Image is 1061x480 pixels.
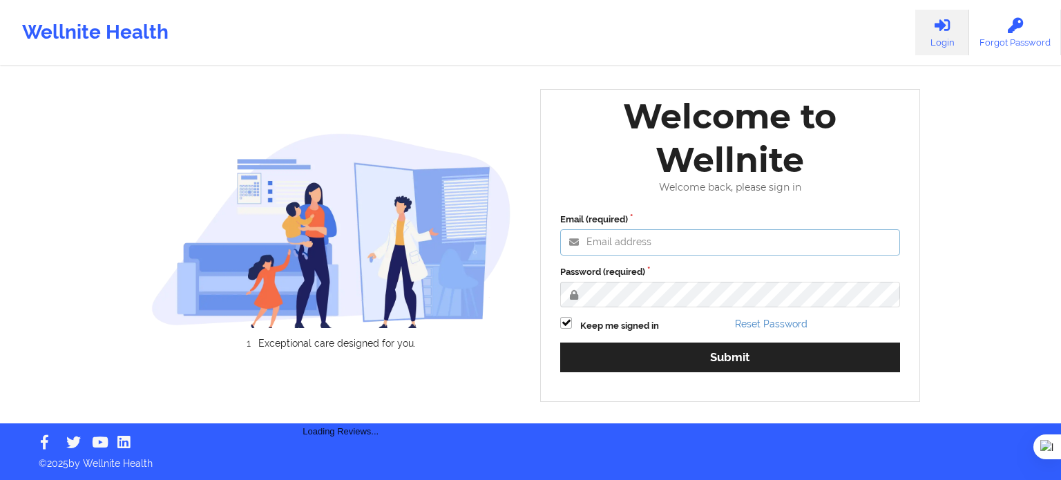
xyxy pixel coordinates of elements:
[735,318,807,329] a: Reset Password
[551,182,910,193] div: Welcome back, please sign in
[163,338,511,349] li: Exceptional care designed for you.
[560,265,900,279] label: Password (required)
[560,213,900,227] label: Email (required)
[560,229,900,256] input: Email address
[580,319,659,333] label: Keep me signed in
[551,95,910,182] div: Welcome to Wellnite
[915,10,969,55] a: Login
[151,133,512,328] img: wellnite-auth-hero_200.c722682e.png
[151,372,531,439] div: Loading Reviews...
[560,343,900,372] button: Submit
[969,10,1061,55] a: Forgot Password
[29,447,1032,470] p: © 2025 by Wellnite Health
